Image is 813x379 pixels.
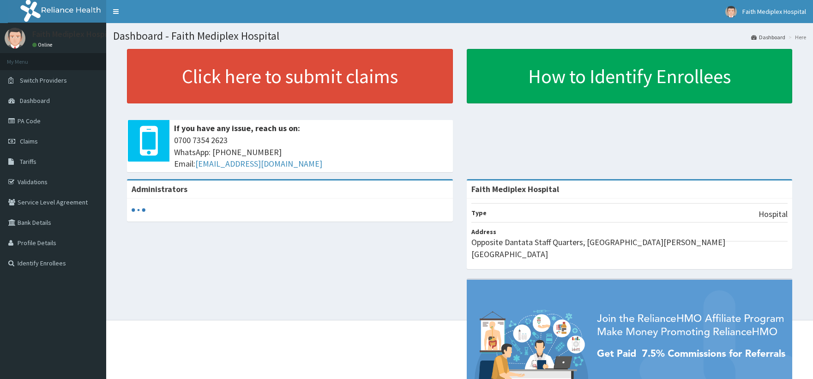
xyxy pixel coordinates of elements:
[20,157,36,166] span: Tariffs
[20,96,50,105] span: Dashboard
[132,203,145,217] svg: audio-loading
[132,184,187,194] b: Administrators
[786,33,806,41] li: Here
[467,49,793,103] a: How to Identify Enrollees
[471,236,788,260] p: Opposite Dantata Staff Quarters, [GEOGRAPHIC_DATA][PERSON_NAME][GEOGRAPHIC_DATA]
[742,7,806,16] span: Faith Mediplex Hospital
[127,49,453,103] a: Click here to submit claims
[32,42,54,48] a: Online
[725,6,737,18] img: User Image
[20,137,38,145] span: Claims
[113,30,806,42] h1: Dashboard - Faith Mediplex Hospital
[174,123,300,133] b: If you have any issue, reach us on:
[174,134,448,170] span: 0700 7354 2623 WhatsApp: [PHONE_NUMBER] Email:
[32,30,117,38] p: Faith Mediplex Hospital
[5,28,25,48] img: User Image
[471,184,559,194] strong: Faith Mediplex Hospital
[195,158,322,169] a: [EMAIL_ADDRESS][DOMAIN_NAME]
[471,209,487,217] b: Type
[20,76,67,84] span: Switch Providers
[751,33,785,41] a: Dashboard
[759,208,788,220] p: Hospital
[471,228,496,236] b: Address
